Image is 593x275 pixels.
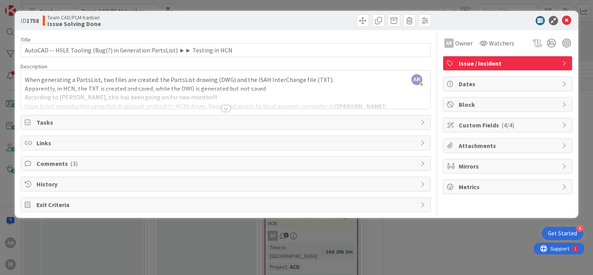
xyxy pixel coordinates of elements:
input: type card name here... [21,43,431,57]
span: ( 3 ) [70,160,78,167]
span: History [36,179,416,189]
span: Issue / Incident [459,59,558,68]
div: Open Get Started checklist, remaining modules: 4 [542,227,583,240]
span: Tasks [36,118,416,127]
div: 4 [576,225,583,232]
span: Dates [459,79,558,89]
div: Get Started [548,230,577,237]
span: Block [459,100,558,109]
span: Support [16,1,35,10]
span: Comments [36,159,416,168]
span: Attachments [459,141,558,150]
span: Owner [455,38,473,48]
span: ( 4/4 ) [501,121,514,129]
span: Links [36,138,416,148]
span: Mirrors [459,162,558,171]
b: 1758 [26,17,39,24]
p: Apparently, in HCN, the TXT is created and saved, while the DWG is generated but not saved. [25,84,427,93]
b: Issue Solving Done [47,21,101,27]
span: Custom Fields [459,120,558,130]
span: Description [21,63,47,70]
span: AR [411,74,422,85]
label: Title [21,36,31,43]
span: Metrics [459,182,558,191]
span: ID [21,16,39,25]
span: Team CAD/PLM Kanban [47,14,101,21]
span: Watchers [489,38,514,48]
span: Exit Criteria [36,200,416,209]
div: 1 [40,3,42,9]
p: When generating a PartsList, two files are created: the PartsList drawing (DWG) and the ISAH Inte... [25,75,427,84]
div: AR [444,38,454,48]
